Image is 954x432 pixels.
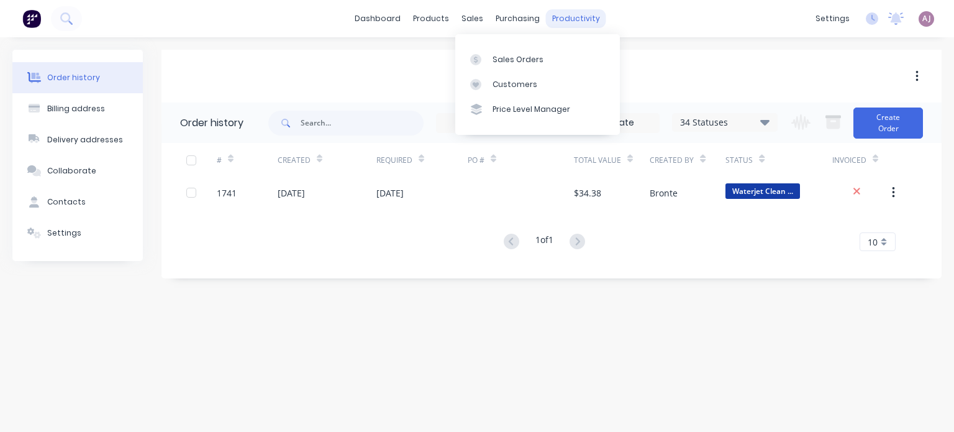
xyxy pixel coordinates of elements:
[535,233,553,251] div: 1 of 1
[574,186,601,200] div: $34.38
[407,9,455,28] div: products
[574,155,621,166] div: Total Value
[278,143,376,177] div: Created
[47,134,123,145] div: Delivery addresses
[455,47,620,71] a: Sales Orders
[47,227,81,239] div: Settings
[809,9,856,28] div: settings
[278,155,311,166] div: Created
[725,183,800,199] span: Waterjet Clean ...
[546,9,606,28] div: productivity
[47,196,86,208] div: Contacts
[725,143,832,177] div: Status
[180,116,243,131] div: Order history
[47,103,105,114] div: Billing address
[455,9,489,28] div: sales
[47,165,96,177] div: Collaborate
[489,9,546,28] div: purchasing
[493,79,537,90] div: Customers
[278,186,305,200] div: [DATE]
[12,186,143,218] button: Contacts
[376,155,412,166] div: Required
[217,186,237,200] div: 1741
[12,218,143,249] button: Settings
[348,9,407,28] a: dashboard
[47,72,100,83] div: Order history
[455,72,620,97] a: Customers
[650,155,694,166] div: Created By
[922,13,931,24] span: AJ
[376,186,404,200] div: [DATE]
[12,155,143,186] button: Collaborate
[12,93,143,124] button: Billing address
[301,111,424,136] input: Search...
[853,108,923,139] button: Create Order
[832,143,893,177] div: Invoiced
[437,114,541,132] input: Order Date
[12,62,143,93] button: Order history
[12,124,143,155] button: Delivery addresses
[650,186,678,200] div: Bronte
[217,155,222,166] div: #
[832,155,866,166] div: Invoiced
[493,104,570,115] div: Price Level Manager
[455,97,620,122] a: Price Level Manager
[725,155,753,166] div: Status
[868,236,878,249] span: 10
[650,143,725,177] div: Created By
[468,143,574,177] div: PO #
[376,143,468,177] div: Required
[493,54,543,65] div: Sales Orders
[574,143,650,177] div: Total Value
[673,116,777,129] div: 34 Statuses
[217,143,278,177] div: #
[468,155,484,166] div: PO #
[22,9,41,28] img: Factory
